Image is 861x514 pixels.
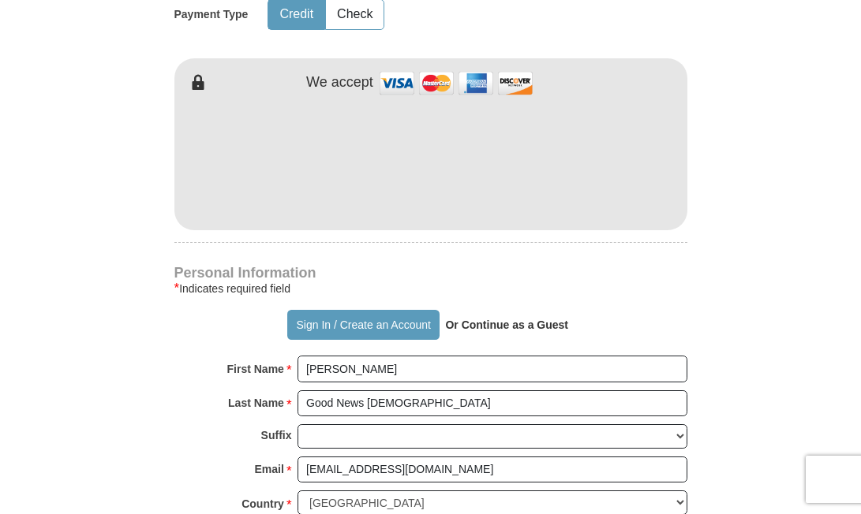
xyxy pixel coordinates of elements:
[445,318,568,331] strong: Or Continue as a Guest
[174,8,249,21] h5: Payment Type
[228,392,284,414] strong: Last Name
[174,279,687,298] div: Indicates required field
[174,266,687,279] h4: Personal Information
[306,74,373,91] h4: We accept
[377,66,535,100] img: credit cards accepted
[287,310,440,340] button: Sign In / Create an Account
[261,424,292,446] strong: Suffix
[227,358,284,380] strong: First Name
[255,458,284,480] strong: Email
